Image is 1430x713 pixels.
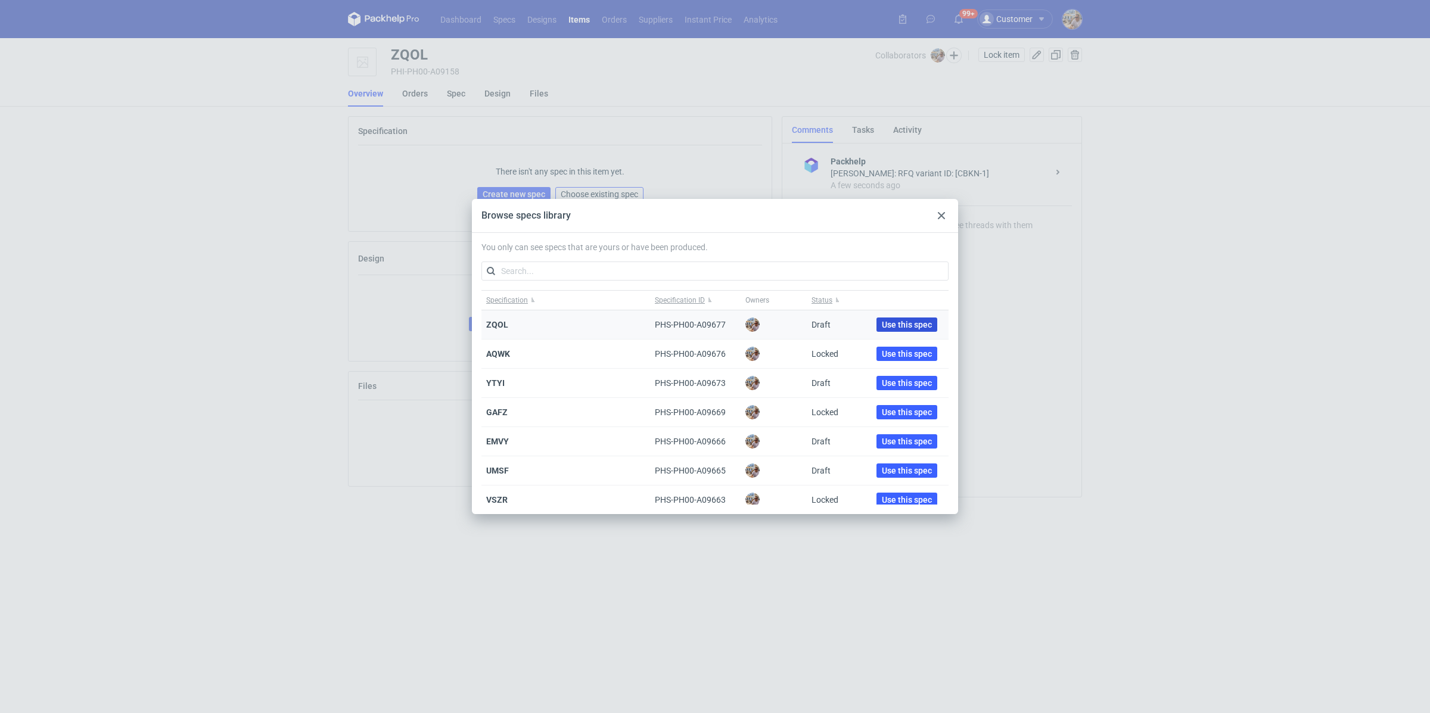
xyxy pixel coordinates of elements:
img: Michał Palasek [745,434,760,449]
div: PHS-PH00-A09669 [655,406,726,418]
div: Locked [812,406,838,418]
div: Draft [812,465,831,477]
div: GAFZ [481,398,650,427]
div: Locked [812,348,838,360]
div: PHS-PH00-A09676 [650,340,741,369]
img: Michał Palasek [745,347,760,361]
button: Specification [481,291,650,310]
div: PHS-PH00-A09663 [650,485,741,515]
span: Use this spec [882,320,932,329]
div: AQWK [481,340,650,369]
div: PHS-PH00-A09669 [650,398,741,427]
input: Search... [481,261,949,281]
button: Use this spec [876,434,937,449]
button: Use this spec [876,493,937,507]
img: Michał Palasek [745,376,760,390]
span: Specification [486,295,528,305]
span: GAFZ [486,407,508,417]
img: Michał Palasek [745,463,760,478]
div: PHS-PH00-A09677 [650,310,741,340]
div: Draft [812,319,831,331]
div: PHS-PH00-A09663 [655,494,726,506]
span: Use this spec [882,437,932,446]
span: Status [812,295,832,305]
div: PHS-PH00-A09665 [650,456,741,485]
div: PHS-PH00-A09677 [655,319,726,331]
div: Draft [812,435,831,447]
span: Use this spec [882,466,932,475]
span: YTYI [486,378,505,388]
span: ZQOL [486,320,508,329]
button: Status [807,291,865,310]
button: Use this spec [876,347,937,361]
div: Locked [812,494,838,506]
img: Michał Palasek [745,405,760,419]
button: Use this spec [876,317,937,332]
button: Use this spec [876,405,937,419]
button: Specification ID [650,291,741,310]
button: Use this spec [876,376,937,390]
img: Michał Palasek [745,493,760,507]
span: UMSF [486,466,509,475]
span: VSZR [486,495,508,505]
div: ZQOL [481,310,650,340]
div: PHS-PH00-A09666 [655,435,726,447]
p: You only can see specs that are yours or have been produced. [481,242,949,252]
span: AQWK [486,349,510,359]
img: Michał Palasek [745,317,760,332]
div: PHS-PH00-A09673 [655,377,726,389]
button: Use this spec [876,463,937,478]
span: Use this spec [882,496,932,504]
span: Specification ID [655,295,705,305]
div: UMSF [481,456,650,485]
span: Owners [745,295,769,305]
span: Use this spec [882,408,932,416]
div: PHS-PH00-A09673 [650,369,741,398]
div: PHS-PH00-A09665 [655,465,726,477]
div: PHS-PH00-A09666 [650,427,741,456]
div: Browse specs library [481,209,571,222]
div: EMVY [481,427,650,456]
div: Draft [812,377,831,389]
div: VSZR [481,485,650,515]
span: Use this spec [882,379,932,387]
div: PHS-PH00-A09676 [655,348,726,360]
span: Use this spec [882,350,932,358]
div: YTYI [481,369,650,398]
span: EMVY [486,437,509,446]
